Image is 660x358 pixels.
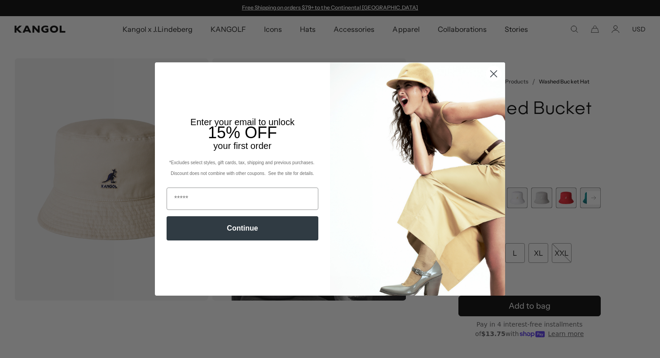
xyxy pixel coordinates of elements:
span: Enter your email to unlock [190,117,295,127]
span: *Excludes select styles, gift cards, tax, shipping and previous purchases. Discount does not comb... [169,160,316,176]
img: 93be19ad-e773-4382-80b9-c9d740c9197f.jpeg [330,62,505,296]
button: Close dialog [486,66,502,82]
span: your first order [213,141,271,151]
span: 15% OFF [208,123,277,142]
button: Continue [167,216,318,240]
input: Email [167,188,318,210]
